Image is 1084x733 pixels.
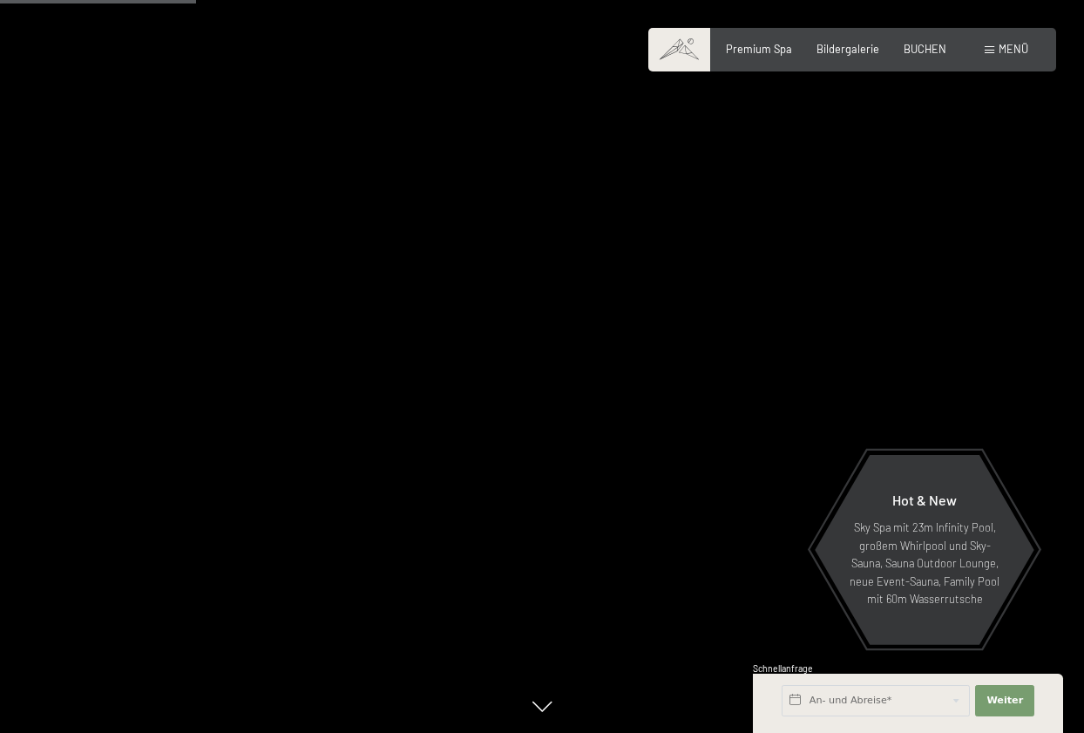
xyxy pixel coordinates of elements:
[999,42,1028,56] span: Menü
[892,492,957,508] span: Hot & New
[975,685,1034,716] button: Weiter
[904,42,946,56] a: BUCHEN
[753,663,813,674] span: Schnellanfrage
[814,454,1035,646] a: Hot & New Sky Spa mit 23m Infinity Pool, großem Whirlpool und Sky-Sauna, Sauna Outdoor Lounge, ne...
[816,42,879,56] a: Bildergalerie
[986,694,1023,708] span: Weiter
[849,519,1000,607] p: Sky Spa mit 23m Infinity Pool, großem Whirlpool und Sky-Sauna, Sauna Outdoor Lounge, neue Event-S...
[726,42,792,56] a: Premium Spa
